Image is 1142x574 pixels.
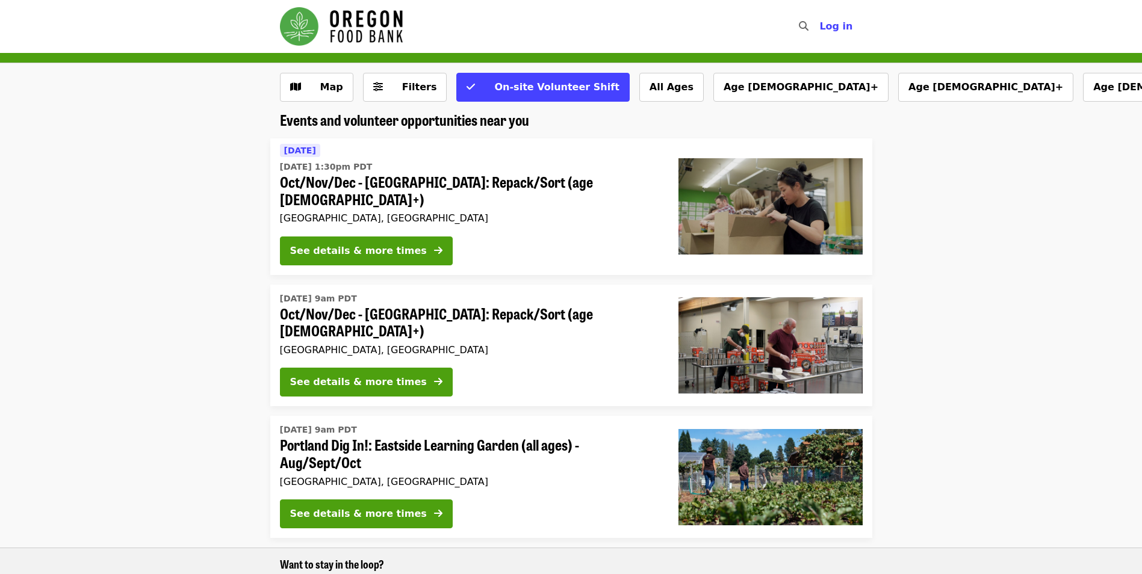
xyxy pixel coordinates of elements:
[284,146,316,155] span: [DATE]
[280,173,659,208] span: Oct/Nov/Dec - [GEOGRAPHIC_DATA]: Repack/Sort (age [DEMOGRAPHIC_DATA]+)
[270,138,872,275] a: See details for "Oct/Nov/Dec - Portland: Repack/Sort (age 8+)"
[816,12,825,41] input: Search
[270,285,872,407] a: See details for "Oct/Nov/Dec - Portland: Repack/Sort (age 16+)"
[678,158,863,255] img: Oct/Nov/Dec - Portland: Repack/Sort (age 8+) organized by Oregon Food Bank
[799,20,808,32] i: search icon
[898,73,1073,102] button: Age [DEMOGRAPHIC_DATA]+
[280,292,357,305] time: [DATE] 9am PDT
[402,81,437,93] span: Filters
[494,81,619,93] span: On-site Volunteer Shift
[819,20,852,32] span: Log in
[280,109,529,130] span: Events and volunteer opportunities near you
[280,424,357,436] time: [DATE] 9am PDT
[280,305,659,340] span: Oct/Nov/Dec - [GEOGRAPHIC_DATA]: Repack/Sort (age [DEMOGRAPHIC_DATA]+)
[280,73,353,102] button: Show map view
[434,245,442,256] i: arrow-right icon
[280,7,403,46] img: Oregon Food Bank - Home
[290,81,301,93] i: map icon
[678,297,863,393] img: Oct/Nov/Dec - Portland: Repack/Sort (age 16+) organized by Oregon Food Bank
[290,507,427,521] div: See details & more times
[456,73,629,102] button: On-site Volunteer Shift
[280,236,453,265] button: See details & more times
[434,508,442,519] i: arrow-right icon
[320,81,343,93] span: Map
[434,376,442,387] i: arrow-right icon
[290,375,427,389] div: See details & more times
[639,73,704,102] button: All Ages
[713,73,889,102] button: Age [DEMOGRAPHIC_DATA]+
[280,368,453,397] button: See details & more times
[280,436,659,471] span: Portland Dig In!: Eastside Learning Garden (all ages) - Aug/Sept/Oct
[280,161,373,173] time: [DATE] 1:30pm PDT
[467,81,475,93] i: check icon
[810,14,862,39] button: Log in
[280,499,453,528] button: See details & more times
[678,429,863,525] img: Portland Dig In!: Eastside Learning Garden (all ages) - Aug/Sept/Oct organized by Oregon Food Bank
[290,244,427,258] div: See details & more times
[280,476,659,487] div: [GEOGRAPHIC_DATA], [GEOGRAPHIC_DATA]
[373,81,383,93] i: sliders-h icon
[270,416,872,538] a: See details for "Portland Dig In!: Eastside Learning Garden (all ages) - Aug/Sept/Oct"
[280,344,659,356] div: [GEOGRAPHIC_DATA], [GEOGRAPHIC_DATA]
[280,212,659,224] div: [GEOGRAPHIC_DATA], [GEOGRAPHIC_DATA]
[280,556,384,572] span: Want to stay in the loop?
[363,73,447,102] button: Filters (0 selected)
